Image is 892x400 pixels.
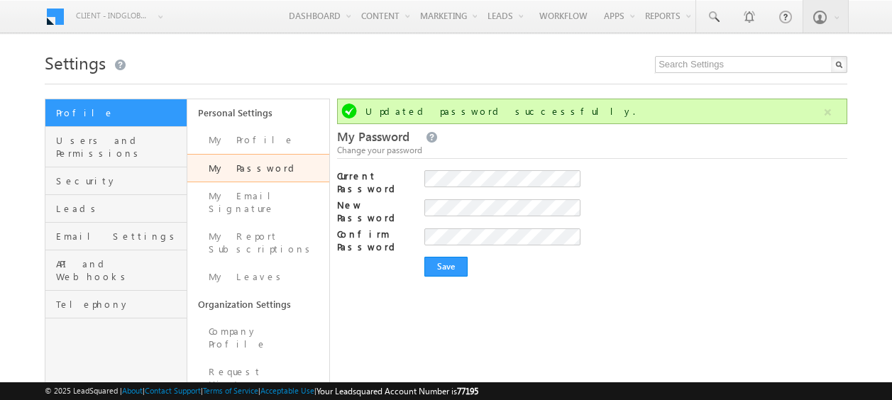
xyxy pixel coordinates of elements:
span: Profile [56,106,183,119]
input: Save [424,257,468,277]
span: 77195 [457,386,478,396]
a: My Report Subscriptions [187,223,329,263]
span: My Password [337,128,409,145]
a: Personal Settings [187,99,329,126]
span: Users and Permissions [56,134,183,160]
a: Organization Settings [187,291,329,318]
a: Contact Support [145,386,201,395]
label: New Password [337,199,412,224]
a: My Profile [187,126,329,154]
a: My Email Signature [187,182,329,223]
span: Leads [56,202,183,215]
span: Your Leadsquared Account Number is [316,386,478,396]
label: Confirm Password [337,228,412,253]
span: Security [56,174,183,187]
a: Request History [187,358,329,399]
a: API and Webhooks [45,250,187,291]
a: Acceptable Use [260,386,314,395]
span: © 2025 LeadSquared | | | | | [45,384,478,398]
a: Company Profile [187,318,329,358]
div: Updated password successfully. [365,105,822,118]
a: Email Settings [45,223,187,250]
span: Email Settings [56,230,183,243]
a: Security [45,167,187,195]
label: Current Password [337,170,412,195]
a: Users and Permissions [45,127,187,167]
span: API and Webhooks [56,257,183,283]
div: Change your password [337,144,848,157]
a: My Leaves [187,263,329,291]
span: Client - indglobal2 (77195) [76,9,150,23]
a: My Password [187,154,329,182]
a: Profile [45,99,187,127]
a: Telephony [45,291,187,318]
span: Settings [45,51,106,74]
a: About [122,386,143,395]
span: Telephony [56,298,183,311]
input: Search Settings [655,56,847,73]
a: Terms of Service [203,386,258,395]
